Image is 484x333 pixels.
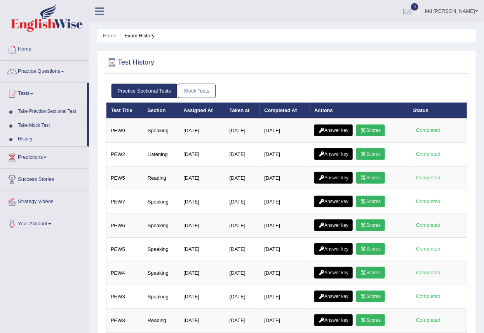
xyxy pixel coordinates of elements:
[106,166,143,190] td: PEW5
[179,143,225,166] td: [DATE]
[143,190,179,214] td: Speaking
[314,314,353,326] a: Answer key
[225,102,260,119] th: Taken at
[225,214,260,238] td: [DATE]
[225,309,260,333] td: [DATE]
[0,213,89,233] a: Your Account
[225,143,260,166] td: [DATE]
[413,316,444,324] div: Completed
[413,198,444,206] div: Completed
[106,261,143,285] td: PEW4
[143,214,179,238] td: Speaking
[356,314,385,326] a: Scores
[413,150,444,158] div: Completed
[106,119,143,143] td: PEW9
[314,196,353,207] a: Answer key
[143,285,179,309] td: Speaking
[106,214,143,238] td: PEW6
[0,147,89,166] a: Predictions
[314,172,353,184] a: Answer key
[260,143,310,166] td: [DATE]
[260,285,310,309] td: [DATE]
[413,221,444,230] div: Completed
[260,190,310,214] td: [DATE]
[413,126,444,135] div: Completed
[225,238,260,261] td: [DATE]
[118,32,155,39] li: Exam History
[225,261,260,285] td: [DATE]
[356,124,385,136] a: Scores
[143,143,179,166] td: Listening
[106,190,143,214] td: PEW7
[260,261,310,285] td: [DATE]
[260,309,310,333] td: [DATE]
[103,33,117,39] a: Home
[310,102,409,119] th: Actions
[106,309,143,333] td: PEW3
[413,245,444,253] div: Completed
[314,219,353,231] a: Answer key
[179,309,225,333] td: [DATE]
[106,57,154,68] h2: Test History
[14,132,87,146] a: History
[356,291,385,302] a: Scores
[413,293,444,301] div: Completed
[143,102,179,119] th: Section
[413,269,444,277] div: Completed
[106,238,143,261] td: PEW5
[178,84,216,98] a: Mock Tests
[411,3,419,11] span: 0
[314,148,353,160] a: Answer key
[179,285,225,309] td: [DATE]
[143,238,179,261] td: Speaking
[106,143,143,166] td: PEW2
[356,243,385,255] a: Scores
[413,174,444,182] div: Completed
[314,243,353,255] a: Answer key
[260,166,310,190] td: [DATE]
[179,190,225,214] td: [DATE]
[143,119,179,143] td: Speaking
[225,190,260,214] td: [DATE]
[179,102,225,119] th: Assigned At
[314,291,353,302] a: Answer key
[14,119,87,133] a: Take Mock Test
[356,196,385,207] a: Scores
[179,119,225,143] td: [DATE]
[314,267,353,279] a: Answer key
[356,267,385,279] a: Scores
[356,219,385,231] a: Scores
[0,191,89,210] a: Strategy Videos
[179,166,225,190] td: [DATE]
[143,261,179,285] td: Speaking
[0,83,87,102] a: Tests
[225,119,260,143] td: [DATE]
[356,172,385,184] a: Scores
[409,102,467,119] th: Status
[0,61,89,80] a: Practice Questions
[260,119,310,143] td: [DATE]
[356,148,385,160] a: Scores
[260,102,310,119] th: Completed At
[314,124,353,136] a: Answer key
[0,39,89,58] a: Home
[225,285,260,309] td: [DATE]
[106,102,143,119] th: Test Title
[179,238,225,261] td: [DATE]
[0,169,89,188] a: Success Stories
[111,84,178,98] a: Practice Sectional Tests
[179,261,225,285] td: [DATE]
[260,238,310,261] td: [DATE]
[143,309,179,333] td: Reading
[106,285,143,309] td: PEW3
[14,105,87,119] a: Take Practice Sectional Test
[225,166,260,190] td: [DATE]
[143,166,179,190] td: Reading
[179,214,225,238] td: [DATE]
[260,214,310,238] td: [DATE]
